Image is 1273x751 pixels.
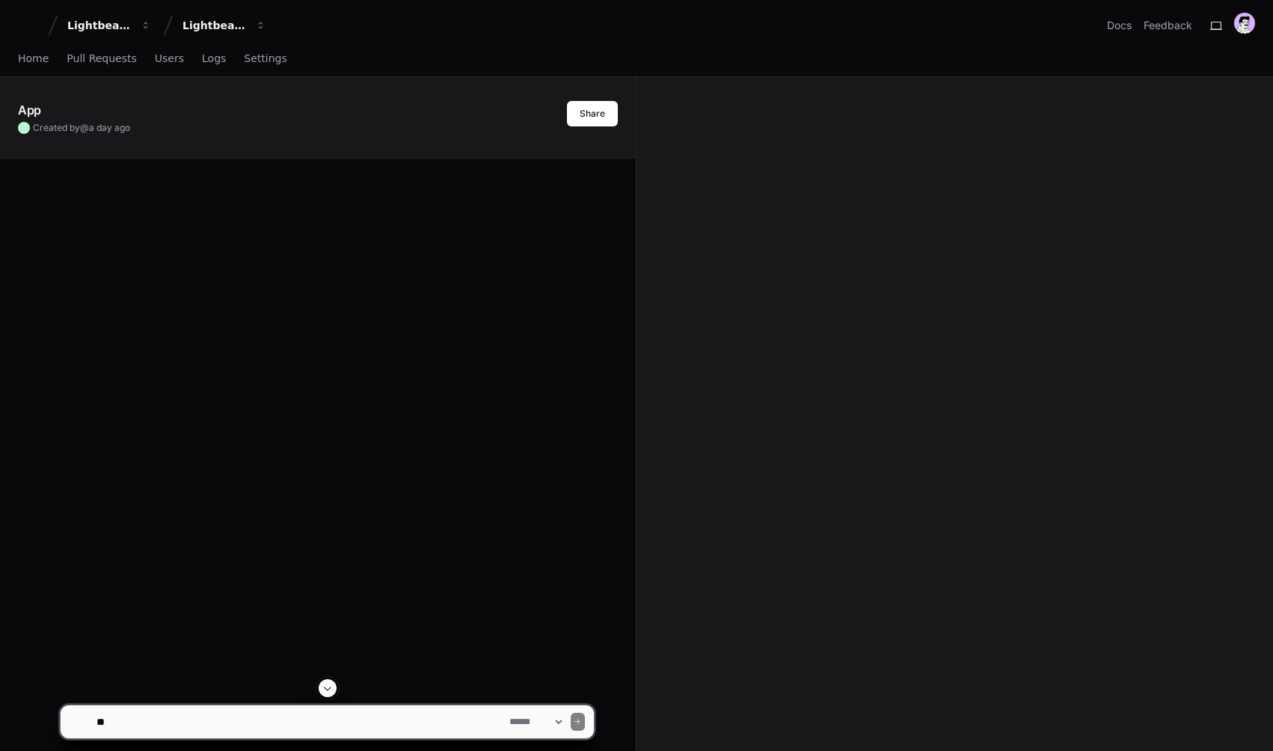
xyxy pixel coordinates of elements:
button: Lightbeam Health Solutions [177,12,272,39]
a: Docs [1107,18,1132,33]
button: Lightbeam Health [61,12,157,39]
span: Pull Requests [67,54,136,63]
span: Created by [33,122,130,134]
span: Users [155,54,184,63]
span: a day ago [89,122,130,133]
a: Settings [244,42,286,76]
span: Home [18,54,49,63]
a: Pull Requests [67,42,136,76]
img: avatar [1234,13,1255,34]
span: @ [80,122,89,133]
app-text-character-animate: App [18,102,41,117]
span: Logs [202,54,226,63]
a: Users [155,42,184,76]
div: Lightbeam Health [67,18,132,33]
button: Share [567,101,618,126]
span: Settings [244,54,286,63]
a: Logs [202,42,226,76]
div: Lightbeam Health Solutions [182,18,247,33]
button: Feedback [1144,18,1192,33]
a: Home [18,42,49,76]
